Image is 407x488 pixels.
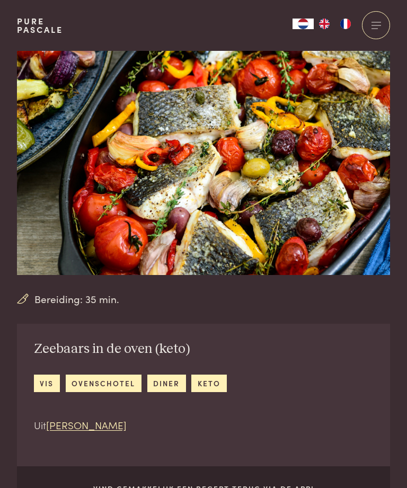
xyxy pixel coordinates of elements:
a: diner [147,375,186,392]
div: Language [293,19,314,29]
aside: Language selected: Nederlands [293,19,356,29]
span: Bereiding: 35 min. [34,291,119,307]
a: vis [34,375,60,392]
a: FR [335,19,356,29]
img: Zeebaars in de oven (keto) [17,51,390,275]
h2: Zeebaars in de oven (keto) [34,341,227,358]
a: NL [293,19,314,29]
a: EN [314,19,335,29]
a: PurePascale [17,17,63,34]
a: ovenschotel [66,375,141,392]
p: Uit [34,418,227,433]
a: [PERSON_NAME] [46,418,127,432]
a: keto [191,375,226,392]
ul: Language list [314,19,356,29]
